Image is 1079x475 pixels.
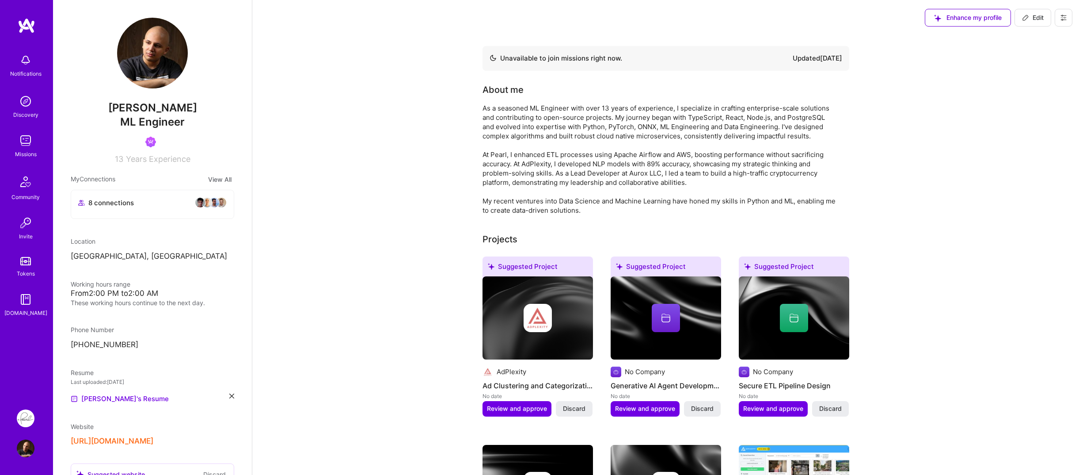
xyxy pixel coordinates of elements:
span: Edit [1022,13,1044,22]
img: teamwork [17,132,34,149]
div: Invite [19,232,33,241]
h4: Secure ETL Pipeline Design [739,380,849,391]
div: Suggested Project [483,257,593,280]
span: Review and approve [743,404,803,413]
div: These working hours continue to the next day. [71,298,234,307]
button: Review and approve [611,401,680,416]
img: Community [15,171,36,192]
img: Company logo [611,367,621,377]
img: avatar [195,197,205,208]
div: About me [483,83,524,96]
img: discovery [17,92,34,110]
img: Availability [490,54,497,61]
button: Discard [812,401,849,416]
div: AdPlexity [497,367,526,376]
div: Unavailable to join missions right now. [490,53,622,64]
div: Updated [DATE] [793,53,842,64]
span: My Connections [71,174,115,184]
span: Resume [71,369,94,376]
img: bell [17,51,34,69]
span: Review and approve [487,404,547,413]
img: logo [18,18,35,34]
div: Projects [483,233,517,246]
h4: Ad Clustering and Categorization [483,380,593,391]
img: User Avatar [117,18,188,88]
img: cover [739,276,849,360]
div: No Company [753,367,793,376]
button: [URL][DOMAIN_NAME] [71,437,153,446]
img: Company logo [524,304,552,332]
span: 13 [115,154,123,164]
div: Discovery [13,110,38,119]
div: Community [11,192,40,202]
div: No Company [625,367,665,376]
button: Review and approve [483,401,551,416]
span: Website [71,423,94,430]
img: avatar [209,197,220,208]
span: Working hours range [71,280,130,288]
span: 8 connections [88,198,134,207]
span: ML Engineer [120,115,185,128]
div: Suggested Project [611,257,721,280]
span: Years Experience [126,154,190,164]
button: Review and approve [739,401,808,416]
div: [DOMAIN_NAME] [4,308,47,318]
i: icon SuggestedTeams [488,263,494,270]
img: Invite [17,214,34,232]
img: Company logo [483,367,493,377]
div: No date [739,391,849,401]
div: Last uploaded: [DATE] [71,377,234,387]
span: Phone Number [71,326,114,333]
img: Pearl: ML Engineering Team [17,410,34,427]
div: No date [483,391,593,401]
button: Discard [684,401,721,416]
div: Tokens [17,269,35,278]
span: Discard [691,404,714,413]
i: icon Collaborator [78,199,85,206]
img: tokens [20,257,31,265]
button: Discard [556,401,593,416]
i: icon SuggestedTeams [616,263,623,270]
div: Suggested Project [739,257,849,280]
img: User Avatar [17,440,34,457]
a: [PERSON_NAME]'s Resume [71,394,169,404]
h4: Generative AI Agent Development [611,380,721,391]
a: Pearl: ML Engineering Team [15,410,37,427]
p: [PHONE_NUMBER] [71,340,234,350]
span: Discard [563,404,585,413]
img: Resume [71,395,78,402]
img: avatar [216,197,227,208]
img: cover [483,276,593,360]
div: No date [611,391,721,401]
img: Company logo [739,367,749,377]
span: Discard [819,404,842,413]
div: From 2:00 PM to 2:00 AM [71,289,234,298]
button: 8 connectionsavataravataravataravatar [71,190,234,219]
i: icon SuggestedTeams [744,263,751,270]
button: View All [205,174,234,184]
div: As a seasoned ML Engineer with over 13 years of experience, I specialize in crafting enterprise-s... [483,103,836,215]
img: cover [611,276,721,360]
img: avatar [202,197,213,208]
i: icon Close [229,394,234,398]
div: Missions [15,149,37,159]
div: Location [71,237,234,246]
a: User Avatar [15,440,37,457]
img: Been on Mission [145,137,156,147]
button: Edit [1014,9,1051,27]
span: [PERSON_NAME] [71,101,234,115]
img: guide book [17,291,34,308]
div: Notifications [10,69,42,78]
span: Review and approve [615,404,675,413]
p: [GEOGRAPHIC_DATA], [GEOGRAPHIC_DATA] [71,251,234,262]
